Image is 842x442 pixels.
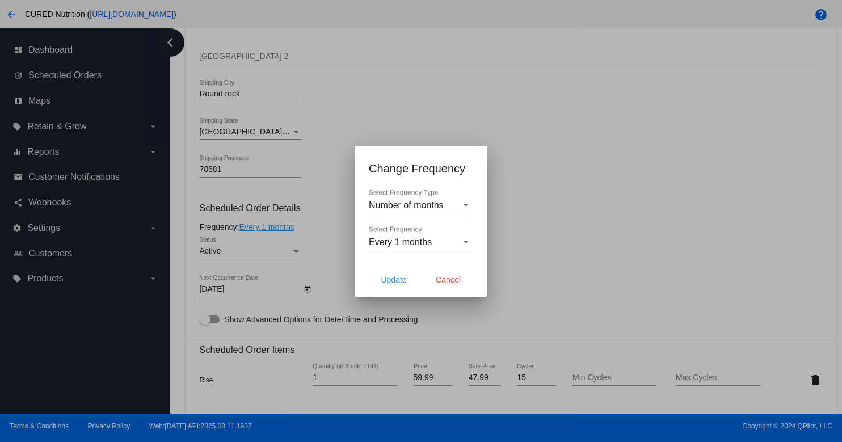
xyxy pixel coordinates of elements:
[381,275,406,284] span: Update
[369,237,471,247] mat-select: Select Frequency
[369,237,432,247] span: Every 1 months
[369,200,444,210] span: Number of months
[436,275,461,284] span: Cancel
[369,270,419,290] button: Update
[369,200,471,211] mat-select: Select Frequency Type
[369,159,473,178] h1: Change Frequency
[423,270,473,290] button: Cancel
